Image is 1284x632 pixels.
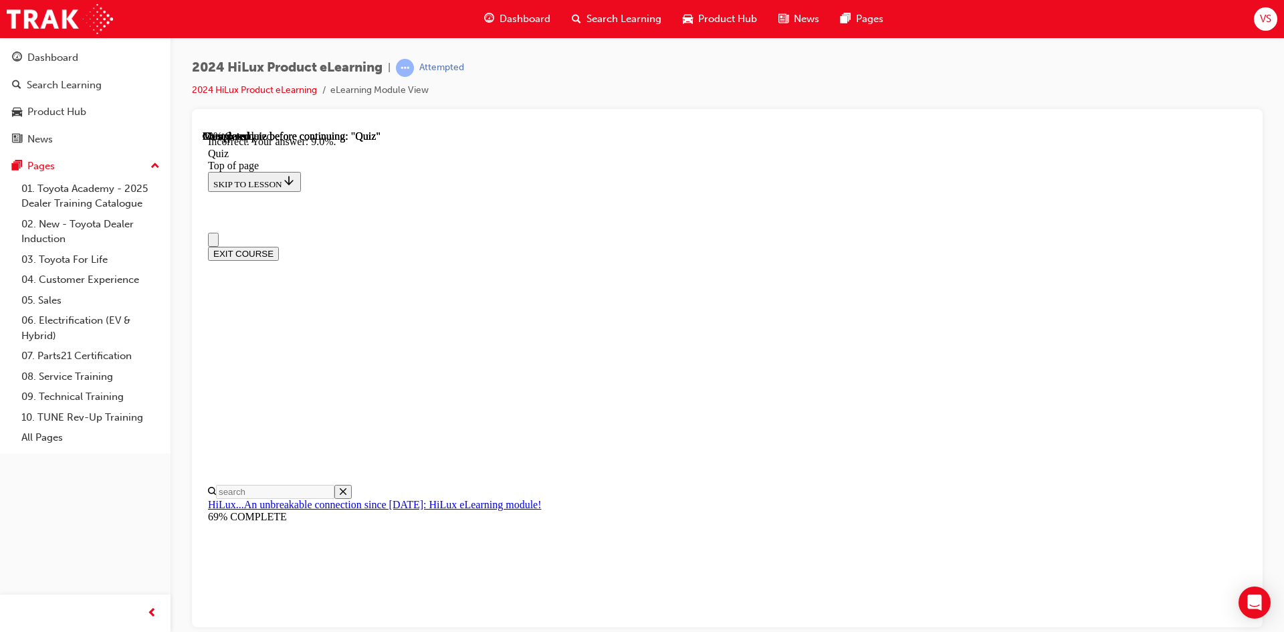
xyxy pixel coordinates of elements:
[396,59,414,77] span: learningRecordVerb_ATTEMPT-icon
[12,52,22,64] span: guage-icon
[586,11,661,27] span: Search Learning
[5,368,339,380] a: HiLux...An unbreakable connection since [DATE]: HiLux eLearning module!
[27,159,55,174] div: Pages
[1254,7,1277,31] button: VS
[5,100,165,124] a: Product Hub
[5,154,165,179] button: Pages
[841,11,851,27] span: pages-icon
[12,161,22,173] span: pages-icon
[5,102,16,116] button: Close navigation menu
[5,116,76,130] button: EXIT COURSE
[16,179,165,214] a: 01. Toyota Academy - 2025 Dealer Training Catalogue
[5,43,165,154] button: DashboardSearch LearningProduct HubNews
[27,50,78,66] div: Dashboard
[16,310,165,346] a: 06. Electrification (EV & Hybrid)
[16,387,165,407] a: 09. Technical Training
[388,60,391,76] span: |
[473,5,561,33] a: guage-iconDashboard
[13,354,132,368] input: Search
[11,49,93,59] span: SKIP TO LESSON
[778,11,788,27] span: news-icon
[147,605,157,622] span: prev-icon
[192,60,383,76] span: 2024 HiLux Product eLearning
[830,5,894,33] a: pages-iconPages
[5,41,98,62] button: SKIP TO LESSON
[794,11,819,27] span: News
[16,270,165,290] a: 04. Customer Experience
[27,132,53,147] div: News
[419,62,464,74] div: Attempted
[16,214,165,249] a: 02. New - Toyota Dealer Induction
[5,5,1044,17] div: Incorrect. Your answer: 9.0%.
[16,346,165,366] a: 07. Parts21 Certification
[5,381,1044,393] div: 69% COMPLETE
[572,11,581,27] span: search-icon
[1239,587,1271,619] div: Open Intercom Messenger
[5,127,165,152] a: News
[484,11,494,27] span: guage-icon
[16,290,165,311] a: 05. Sales
[5,29,1044,41] div: Top of page
[672,5,768,33] a: car-iconProduct Hub
[7,4,113,34] img: Trak
[5,17,1044,29] div: Quiz
[132,354,149,368] button: Close search menu
[12,106,22,118] span: car-icon
[16,249,165,270] a: 03. Toyota For Life
[500,11,550,27] span: Dashboard
[768,5,830,33] a: news-iconNews
[16,366,165,387] a: 08. Service Training
[330,83,429,98] li: eLearning Module View
[12,80,21,92] span: search-icon
[16,407,165,428] a: 10. TUNE Rev-Up Training
[27,78,102,93] div: Search Learning
[192,84,317,96] a: 2024 HiLux Product eLearning
[5,73,165,98] a: Search Learning
[698,11,757,27] span: Product Hub
[150,158,160,175] span: up-icon
[27,104,86,120] div: Product Hub
[856,11,883,27] span: Pages
[12,134,22,146] span: news-icon
[16,427,165,448] a: All Pages
[1260,11,1271,27] span: VS
[561,5,672,33] a: search-iconSearch Learning
[5,45,165,70] a: Dashboard
[683,11,693,27] span: car-icon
